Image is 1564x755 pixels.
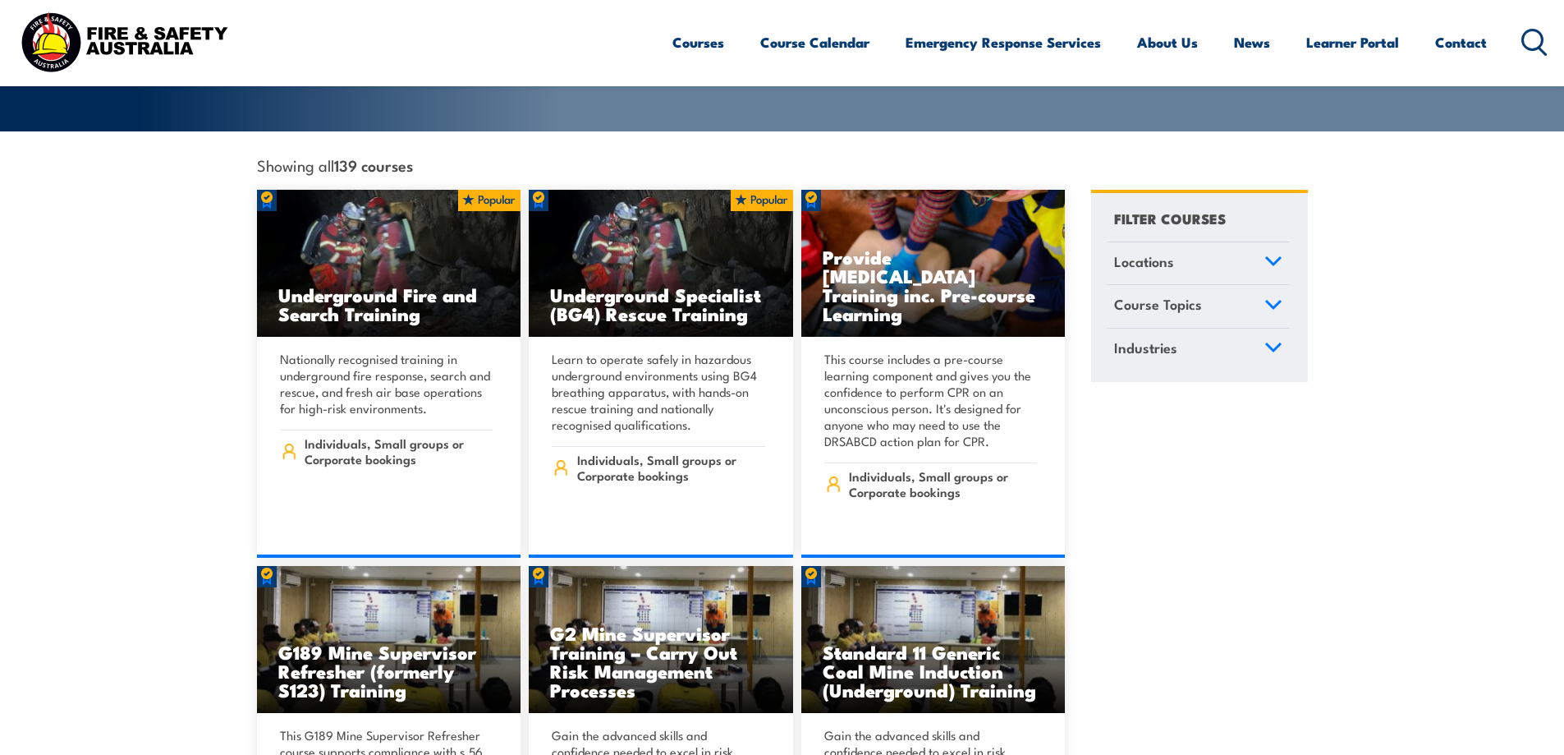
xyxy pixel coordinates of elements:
img: Standard 11 Generic Coal Mine Induction (Surface) TRAINING (1) [801,566,1066,714]
a: G189 Mine Supervisor Refresher (formerly S123) Training [257,566,521,714]
a: Contact [1435,21,1487,64]
a: Course Calendar [760,21,869,64]
span: Industries [1114,337,1177,359]
a: G2 Mine Supervisor Training – Carry Out Risk Management Processes [529,566,793,714]
span: Individuals, Small groups or Corporate bookings [305,435,493,467]
p: This course includes a pre-course learning component and gives you the confidence to perform CPR ... [824,351,1038,449]
a: Learner Portal [1306,21,1399,64]
img: Standard 11 Generic Coal Mine Induction (Surface) TRAINING (1) [257,566,521,714]
span: Individuals, Small groups or Corporate bookings [849,468,1037,499]
a: Courses [672,21,724,64]
a: Industries [1107,329,1290,371]
span: Individuals, Small groups or Corporate bookings [577,452,765,483]
h3: G189 Mine Supervisor Refresher (formerly S123) Training [278,642,500,699]
strong: 139 courses [334,154,413,176]
a: Underground Specialist (BG4) Rescue Training [529,190,793,338]
a: Underground Fire and Search Training [257,190,521,338]
h3: Provide [MEDICAL_DATA] Training inc. Pre-course Learning [823,247,1044,323]
h3: Underground Specialist (BG4) Rescue Training [550,285,772,323]
img: Underground mine rescue [529,190,793,338]
img: Standard 11 Generic Coal Mine Induction (Surface) TRAINING (1) [529,566,793,714]
a: About Us [1137,21,1198,64]
span: Showing all [257,156,413,173]
span: Course Topics [1114,293,1202,315]
a: Standard 11 Generic Coal Mine Induction (Underground) Training [801,566,1066,714]
a: Course Topics [1107,285,1290,328]
p: Nationally recognised training in underground fire response, search and rescue, and fresh air bas... [280,351,493,417]
h3: Standard 11 Generic Coal Mine Induction (Underground) Training [823,642,1044,699]
img: Underground mine rescue [257,190,521,338]
img: Low Voltage Rescue and Provide CPR [801,190,1066,338]
h3: Underground Fire and Search Training [278,285,500,323]
h4: FILTER COURSES [1114,207,1226,229]
span: Locations [1114,251,1174,273]
a: Locations [1107,242,1290,285]
a: News [1234,21,1270,64]
a: Emergency Response Services [906,21,1101,64]
h3: G2 Mine Supervisor Training – Carry Out Risk Management Processes [550,624,772,699]
p: Learn to operate safely in hazardous underground environments using BG4 breathing apparatus, with... [552,351,765,433]
a: Provide [MEDICAL_DATA] Training inc. Pre-course Learning [801,190,1066,338]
